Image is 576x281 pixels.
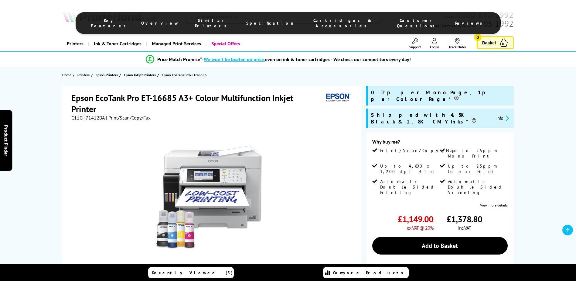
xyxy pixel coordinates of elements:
span: Automatic Double Sided Scanning [448,179,506,195]
span: Epson Printers [96,72,118,78]
span: Compare Products [333,270,407,276]
a: Printers [77,72,91,78]
span: 0.2p per Mono Page, 1p per Colour Page* [371,89,511,102]
a: Printers [62,36,88,51]
a: View more details [480,203,508,207]
span: Key Features [91,18,129,29]
div: - even on ink & toner cartridges - We check our competitors every day! [202,56,411,62]
span: Up to 4,800 x 1,200 dpi Print [380,163,438,174]
div: Why buy me? [372,139,508,148]
span: Recently Viewed (5) [152,270,233,276]
span: 0 [474,33,482,41]
span: £1,378.80 [447,213,482,225]
span: Printers [77,72,90,78]
a: Support [409,38,421,49]
span: inc VAT [458,225,471,231]
a: Track Order [448,38,466,49]
span: Basket [482,39,496,47]
span: | Print/Scan/Copy/Fax [106,115,151,121]
a: Special Offers [206,36,245,51]
span: Up to 25ppm Colour Print [448,163,506,174]
span: Cartridges & Accessories [306,18,380,29]
span: Product Finder [3,125,9,156]
span: We won’t be beaten on price, [204,56,265,62]
span: Ink & Toner Cartridges [94,36,141,51]
a: Add to Basket [372,237,508,255]
a: Home [62,72,73,78]
span: Epson EcoTank Pro ET-16685 [162,73,207,77]
a: Compare Products [323,267,409,278]
span: Price Match Promise* [157,56,202,62]
span: Overview [141,20,179,26]
img: Epson EcoTank Pro ET-16685 [153,133,272,252]
span: Customer Questions [392,18,443,29]
span: ex VAT @ 20% [407,225,433,231]
span: Automatic Double Sided Printing [380,179,438,195]
span: £1,149.00 [398,213,433,225]
span: Up to 25ppm Mono Print [448,148,506,159]
span: Support [409,45,421,49]
li: modal_Promise [48,54,509,65]
span: Reviews [455,20,486,26]
span: Log In [430,45,439,49]
span: Epson Inkjet Printers [124,72,156,78]
a: Managed Print Services [146,36,206,51]
span: Home [62,72,71,78]
a: Epson Inkjet Printers [124,72,157,78]
span: C11CH71412BA [71,115,105,121]
span: Print/Scan/Copy/Fax [380,148,458,153]
h1: Epson EcoTank Pro ET-16685 A3+ Colour Multifunction Inkjet Printer [71,92,324,115]
span: Shipped with 4.5K Black & 2.8K CMY Inks* [371,112,492,125]
img: Epson [324,92,352,103]
a: Recently Viewed (5) [148,267,234,278]
span: Specification [246,20,294,26]
a: Epson Printers [96,72,119,78]
a: Log In [430,38,439,49]
span: Similar Printers [191,18,234,29]
button: promo-description [495,115,511,122]
a: Basket 0 [477,36,514,49]
a: Ink & Toner Cartridges [88,36,146,51]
